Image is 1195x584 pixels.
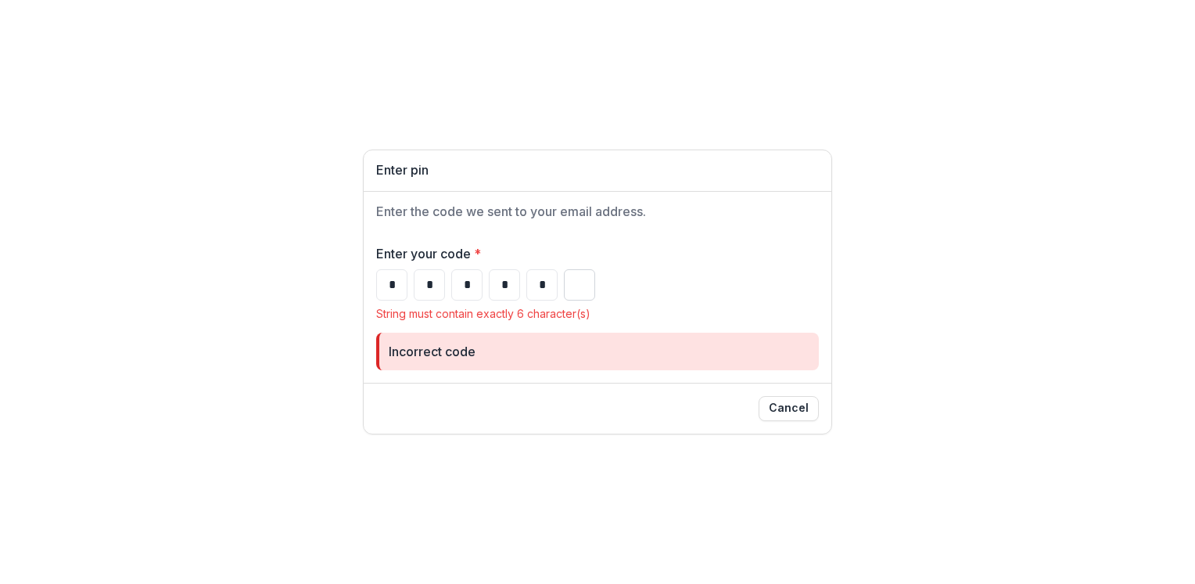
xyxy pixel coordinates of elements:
[376,307,819,320] div: String must contain exactly 6 character(s)
[489,269,520,301] input: Please enter your pin code
[414,269,445,301] input: Please enter your pin code
[526,269,558,301] input: Please enter your pin code
[376,163,819,178] h1: Enter pin
[389,342,475,361] div: Incorrect code
[376,204,819,219] h2: Enter the code we sent to your email address.
[451,269,483,301] input: Please enter your pin code
[564,269,595,301] input: Please enter your pin code
[759,396,819,421] button: Cancel
[376,244,809,263] label: Enter your code
[376,269,407,301] input: Please enter your pin code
